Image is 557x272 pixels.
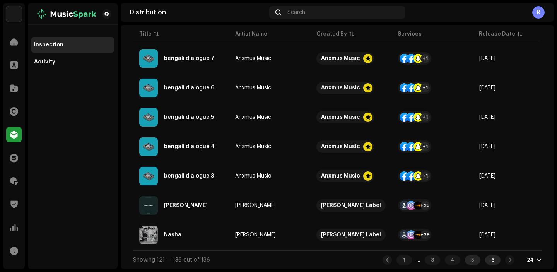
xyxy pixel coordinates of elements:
[321,229,381,241] div: [PERSON_NAME] Label
[425,255,440,265] div: 3
[235,85,271,91] div: Anxmus Music
[235,115,304,120] span: Anxmus Music
[31,37,114,53] re-m-nav-item: Inspection
[316,82,386,94] span: Anxmus Music
[139,30,152,38] div: Title
[479,56,495,61] span: Apr 6, 2025
[34,42,63,48] div: Inspection
[479,85,495,91] span: Apr 6, 2025
[479,115,495,120] span: Apr 6, 2025
[164,56,214,61] div: bengali dialogue 7
[316,111,386,123] span: Anxmus Music
[527,257,534,263] div: 24
[235,232,276,238] div: [PERSON_NAME]
[133,257,210,263] span: Showing 121 — 136 out of 136
[321,140,360,153] div: Anxmus Music
[321,111,360,123] div: Anxmus Music
[235,115,271,120] div: Anxmus Music
[465,255,480,265] div: 5
[235,173,304,179] span: Anxmus Music
[139,226,158,244] img: 5a92bbd4-dcce-4a86-b65a-13588a081953
[235,56,304,61] span: Anxmus Music
[6,6,22,22] img: bc4c4277-71b2-49c5-abdf-ca4e9d31f9c1
[485,255,501,265] div: 6
[321,82,360,94] div: Anxmus Music
[321,199,381,212] div: [PERSON_NAME] Label
[139,49,158,68] img: 2f101fd4-49b8-421e-b53d-5f3268d5019f
[164,173,214,179] div: bengali dialogue 3
[235,144,271,149] div: Anxmus Music
[532,6,545,19] div: R
[316,30,347,38] div: Created By
[235,203,276,208] div: [PERSON_NAME]
[235,144,304,149] span: Anxmus Music
[139,167,158,185] img: bd081c25-4f12-4c11-86a0-8decd22654e5
[130,9,266,15] div: Distribution
[34,59,55,65] div: Activity
[479,203,495,208] span: Mar 4, 2025
[164,203,208,208] div: Sadhai Bhari Ma
[235,56,271,61] div: Anxmus Music
[235,173,271,179] div: Anxmus Music
[420,230,430,239] div: +29
[479,173,495,179] span: Apr 6, 2025
[420,54,430,63] div: +1
[445,255,460,265] div: 4
[139,196,158,215] img: ee10b4da-60d5-43f9-86e1-db3dc6bb2a6a
[321,52,360,65] div: Anxmus Music
[396,255,412,265] div: 1
[479,144,495,149] span: Apr 6, 2025
[235,85,304,91] span: Anxmus Music
[316,170,386,182] span: Anxmus Music
[31,54,114,70] re-m-nav-item: Activity
[417,257,420,263] div: ...
[34,9,99,19] img: b012e8be-3435-4c6f-a0fa-ef5940768437
[287,9,305,15] span: Search
[316,229,386,241] span: Indeep Label
[316,199,386,212] span: Indeep Label
[164,232,181,238] div: Nasha
[235,203,304,208] span: Gaurav Angbo
[479,232,495,238] span: Mar 3, 2025
[420,142,430,151] div: +1
[164,85,214,91] div: bengali dialogue 6
[139,108,158,127] img: 5d6f8da2-1e0c-469a-8851-4b12c00264e0
[139,137,158,156] img: 903eea96-0208-434f-abee-4a2c4478a1e7
[316,140,386,153] span: Anxmus Music
[139,79,158,97] img: d7edab98-9d92-4a64-8418-b1ad52902f76
[479,30,515,38] div: Release Date
[420,171,430,181] div: +1
[420,201,430,210] div: +29
[164,144,215,149] div: bengali dialogue 4
[235,232,304,238] span: Gaurav Angbo
[164,115,214,120] div: bengali dialogue 5
[420,83,430,92] div: +1
[420,113,430,122] div: +1
[316,52,386,65] span: Anxmus Music
[321,170,360,182] div: Anxmus Music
